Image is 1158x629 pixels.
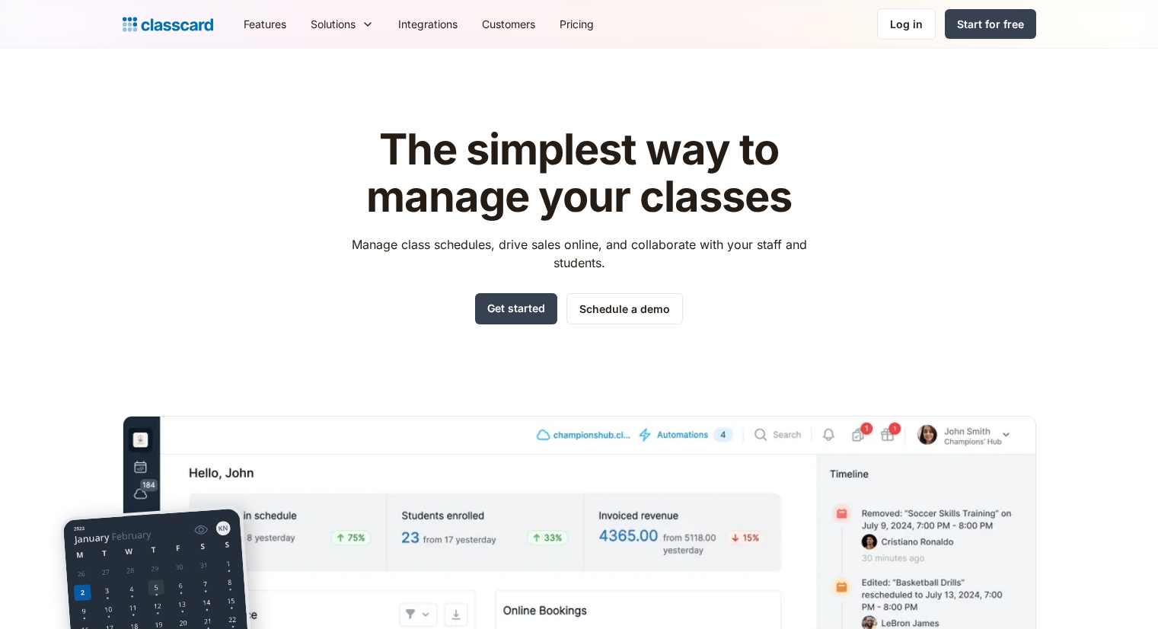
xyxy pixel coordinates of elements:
a: Get started [475,293,557,324]
a: Start for free [945,9,1036,39]
div: Start for free [957,16,1024,32]
h1: The simplest way to manage your classes [337,126,821,220]
div: Solutions [311,16,356,32]
a: Logo [123,14,213,35]
div: Log in [890,16,923,32]
p: Manage class schedules, drive sales online, and collaborate with your staff and students. [337,235,821,272]
a: Customers [470,7,547,41]
a: Integrations [386,7,470,41]
a: Schedule a demo [566,293,683,324]
a: Features [231,7,298,41]
a: Log in [877,8,936,40]
a: Pricing [547,7,606,41]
